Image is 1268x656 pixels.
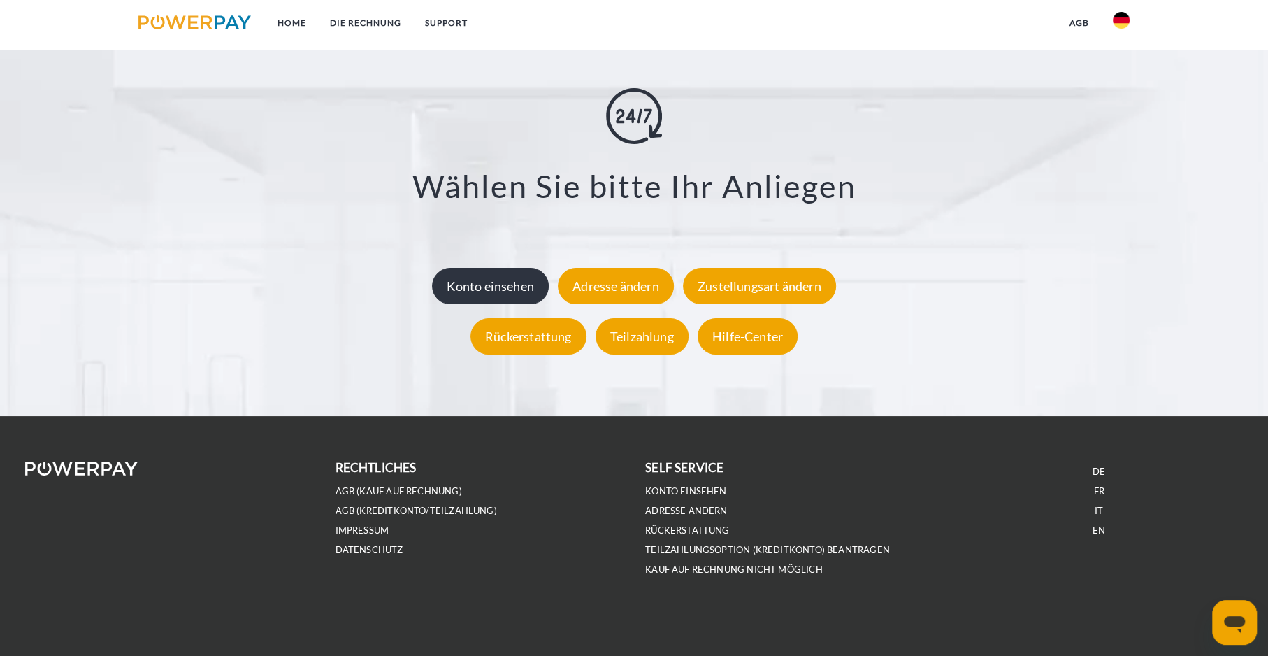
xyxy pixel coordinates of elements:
a: DIE RECHNUNG [318,10,413,36]
a: Teilzahlungsoption (KREDITKONTO) beantragen [645,544,890,556]
div: Hilfe-Center [698,318,798,355]
img: logo-powerpay.svg [138,15,251,29]
img: logo-powerpay-white.svg [25,462,138,476]
iframe: Schaltfläche zum Öffnen des Messaging-Fensters [1212,600,1257,645]
a: AGB (Kreditkonto/Teilzahlung) [336,505,497,517]
div: Adresse ändern [558,268,674,304]
a: Konto einsehen [645,485,727,497]
a: Adresse ändern [554,278,677,294]
img: de [1113,12,1130,29]
a: DATENSCHUTZ [336,544,403,556]
div: Teilzahlung [596,318,689,355]
b: rechtliches [336,460,417,475]
a: Teilzahlung [592,329,692,344]
a: AGB (Kauf auf Rechnung) [336,485,462,497]
a: IMPRESSUM [336,525,389,536]
a: Home [266,10,318,36]
div: Zustellungsart ändern [683,268,836,304]
h3: Wählen Sie bitte Ihr Anliegen [81,166,1188,206]
a: Kauf auf Rechnung nicht möglich [645,564,823,576]
a: Rückerstattung [645,525,730,536]
a: FR [1094,485,1104,497]
a: Adresse ändern [645,505,728,517]
div: Rückerstattung [470,318,586,355]
a: Hilfe-Center [694,329,801,344]
a: agb [1058,10,1101,36]
a: IT [1095,505,1103,517]
a: SUPPORT [413,10,480,36]
a: Konto einsehen [428,278,552,294]
a: Zustellungsart ändern [679,278,840,294]
a: EN [1093,525,1105,536]
a: DE [1093,466,1105,478]
img: online-shopping.svg [606,88,662,144]
b: self service [645,460,723,475]
a: Rückerstattung [467,329,590,344]
div: Konto einsehen [432,268,549,304]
